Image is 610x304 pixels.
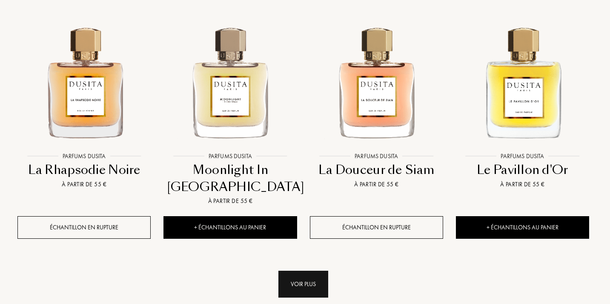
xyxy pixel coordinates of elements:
div: À partir de 55 € [313,180,440,189]
div: Moonlight In [GEOGRAPHIC_DATA] [167,162,293,195]
a: La Rhapsodie Noire Parfums DusitaParfums DusitaLa Rhapsodie NoireÀ partir de 55 € [17,6,151,200]
img: La Douceur de Siam Parfums Dusita [311,15,442,147]
div: À partir de 55 € [21,180,147,189]
div: + Échantillons au panier [456,216,589,239]
div: Échantillon en rupture [310,216,443,239]
div: + Échantillons au panier [163,216,297,239]
a: Moonlight In Chiangmai Parfums DusitaParfums DusitaMoonlight In [GEOGRAPHIC_DATA]À partir de 55 € [163,6,297,216]
img: Le Pavillon d'Or Parfums Dusita [457,15,588,147]
img: Moonlight In Chiangmai Parfums Dusita [164,15,296,147]
div: Échantillon en rupture [17,216,151,239]
div: À partir de 55 € [459,180,586,189]
div: À partir de 55 € [167,197,293,206]
a: Le Pavillon d'Or Parfums DusitaParfums DusitaLe Pavillon d'OrÀ partir de 55 € [456,6,589,200]
div: Voir plus [278,271,328,298]
img: La Rhapsodie Noire Parfums Dusita [18,15,150,147]
a: La Douceur de Siam Parfums DusitaParfums DusitaLa Douceur de SiamÀ partir de 55 € [310,6,443,200]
